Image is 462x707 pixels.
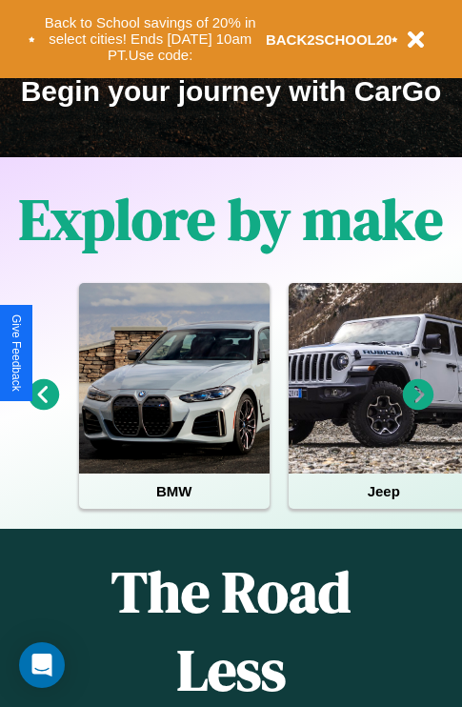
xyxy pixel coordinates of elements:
h1: Explore by make [19,180,443,258]
button: Back to School savings of 20% in select cities! Ends [DATE] 10am PT.Use code: [35,10,266,69]
div: Give Feedback [10,314,23,392]
b: BACK2SCHOOL20 [266,31,392,48]
div: Open Intercom Messenger [19,642,65,688]
h4: BMW [79,474,270,509]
